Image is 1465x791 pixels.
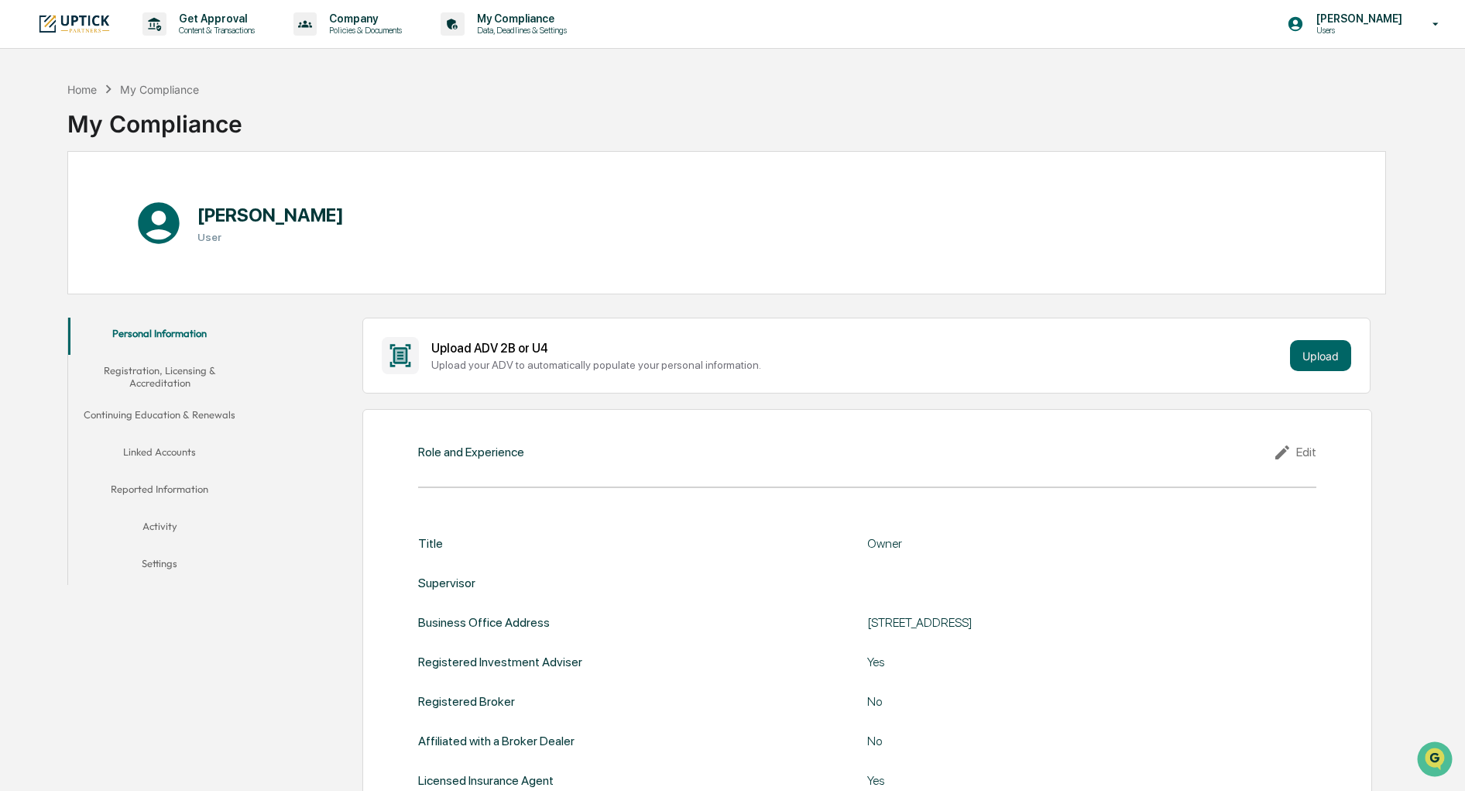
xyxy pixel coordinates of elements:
div: Yes [867,773,1254,788]
p: Content & Transactions [166,25,262,36]
div: My Compliance [120,83,199,96]
iframe: Open customer support [1415,740,1457,782]
a: 🗄️Attestations [106,189,198,217]
a: 🖐️Preclearance [9,189,106,217]
button: Settings [68,548,252,585]
div: Start new chat [53,119,254,134]
p: Policies & Documents [317,25,410,36]
span: Data Lookup [31,225,98,240]
div: No [867,694,1254,709]
div: Home [67,83,97,96]
button: Continuing Education & Renewals [68,399,252,436]
div: 🗄️ [112,197,125,209]
div: No [867,734,1254,748]
div: Role and Experience [418,445,524,459]
p: Users [1304,25,1410,36]
a: Powered byPylon [109,262,187,274]
div: Registered Investment Adviser [418,655,582,669]
h1: [PERSON_NAME] [197,204,344,226]
p: My Compliance [465,12,575,25]
p: Data, Deadlines & Settings [465,25,575,36]
p: Company [317,12,410,25]
button: Upload [1290,340,1351,371]
button: Start new chat [263,123,282,142]
div: Registered Broker [418,694,515,709]
div: Affiliated with a Broker Dealer [418,734,575,748]
p: How can we help? [15,33,282,57]
img: 1746055101610-c473b297-6a78-478c-a979-82029cc54cd1 [15,119,43,146]
div: [STREET_ADDRESS] [867,615,1254,630]
span: Attestations [128,195,192,211]
div: My Compliance [67,98,242,138]
div: 🖐️ [15,197,28,209]
p: Get Approval [166,12,262,25]
div: 🔎 [15,226,28,239]
button: Activity [68,511,252,548]
div: Edit [1273,443,1316,462]
div: Title [418,536,443,551]
p: [PERSON_NAME] [1304,12,1410,25]
button: Reported Information [68,473,252,511]
div: Owner [867,536,1254,551]
img: logo [37,13,112,34]
div: Licensed Insurance Agent [418,773,554,788]
div: We're available if you need us! [53,134,196,146]
button: Personal Information [68,318,252,355]
div: Yes [867,655,1254,669]
div: Upload your ADV to automatically populate your personal information. [431,359,1283,371]
div: Business Office Address [418,615,550,630]
a: 🔎Data Lookup [9,218,104,246]
button: Registration, Licensing & Accreditation [68,355,252,399]
span: Preclearance [31,195,100,211]
span: Pylon [154,263,187,274]
button: Linked Accounts [68,436,252,473]
h3: User [197,231,344,243]
div: Supervisor [418,576,475,590]
div: secondary tabs example [68,318,252,585]
div: Upload ADV 2B or U4 [431,341,1283,356]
